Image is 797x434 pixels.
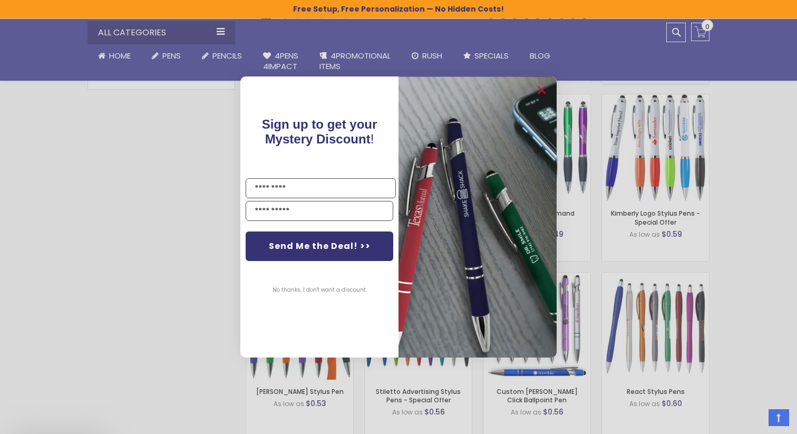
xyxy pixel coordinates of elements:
img: pop-up-image [398,76,557,358]
button: Close dialog [533,82,550,99]
button: Send Me the Deal! >> [246,232,393,261]
span: Sign up to get your Mystery Discount [262,117,377,146]
span: ! [262,117,377,146]
button: No thanks, I don't want a discount. [267,277,372,303]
